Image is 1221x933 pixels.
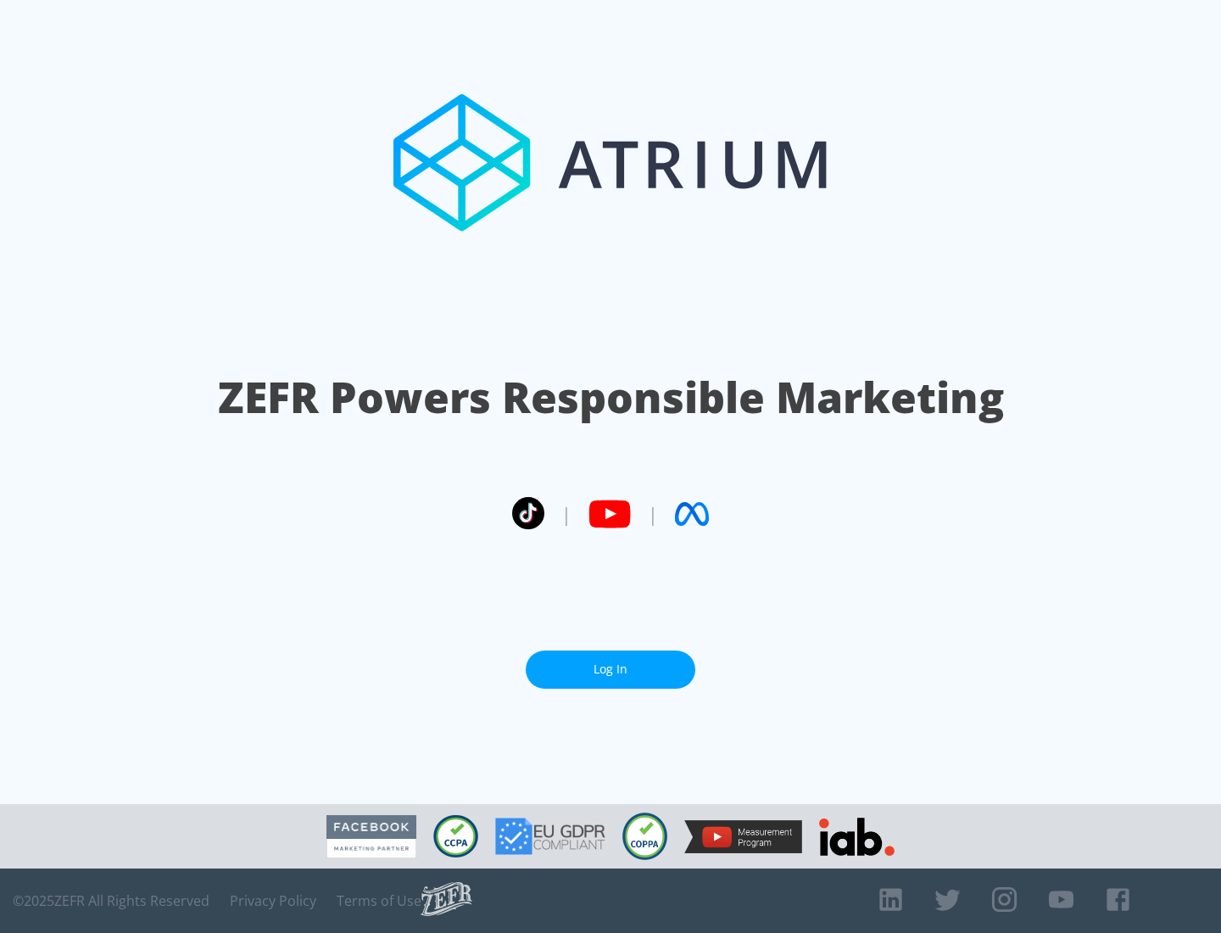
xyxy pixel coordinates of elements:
span: © 2025 ZEFR All Rights Reserved [13,892,209,909]
a: Privacy Policy [230,892,316,909]
img: CCPA Compliant [433,815,478,858]
img: Facebook Marketing Partner [326,815,416,858]
img: COPPA Compliant [622,813,667,860]
a: Log In [526,651,695,689]
img: IAB [819,818,895,856]
h1: ZEFR Powers Responsible Marketing [218,368,1004,427]
a: Terms of Use [337,892,421,909]
span: | [561,501,571,527]
span: | [648,501,658,527]
img: YouTube Measurement Program [684,820,802,853]
img: GDPR Compliant [495,818,605,855]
